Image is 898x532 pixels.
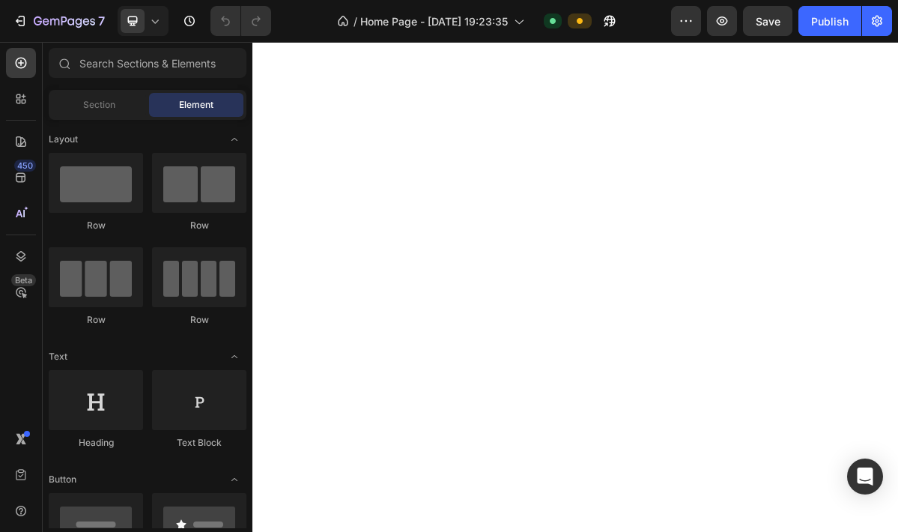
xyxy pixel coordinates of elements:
button: 7 [6,6,112,36]
button: Save [743,6,792,36]
div: Row [152,313,246,327]
div: Row [152,219,246,232]
p: 7 [98,12,105,30]
div: Row [49,313,143,327]
span: Toggle open [222,345,246,369]
input: Search Sections & Elements [49,48,246,78]
span: Toggle open [222,468,246,492]
div: Beta [11,274,36,286]
div: Row [49,219,143,232]
div: Open Intercom Messenger [847,459,883,495]
div: Publish [811,13,849,29]
span: Element [179,98,213,112]
div: Undo/Redo [210,6,271,36]
span: Save [756,15,780,28]
div: 450 [14,160,36,172]
span: Section [83,98,115,112]
span: Text [49,350,67,363]
div: Heading [49,436,143,450]
span: Home Page - [DATE] 19:23:35 [360,13,508,29]
iframe: Design area [252,42,898,532]
span: / [354,13,357,29]
span: Button [49,473,76,486]
span: Layout [49,133,78,146]
button: Publish [798,6,861,36]
div: Text Block [152,436,246,450]
span: Toggle open [222,127,246,151]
